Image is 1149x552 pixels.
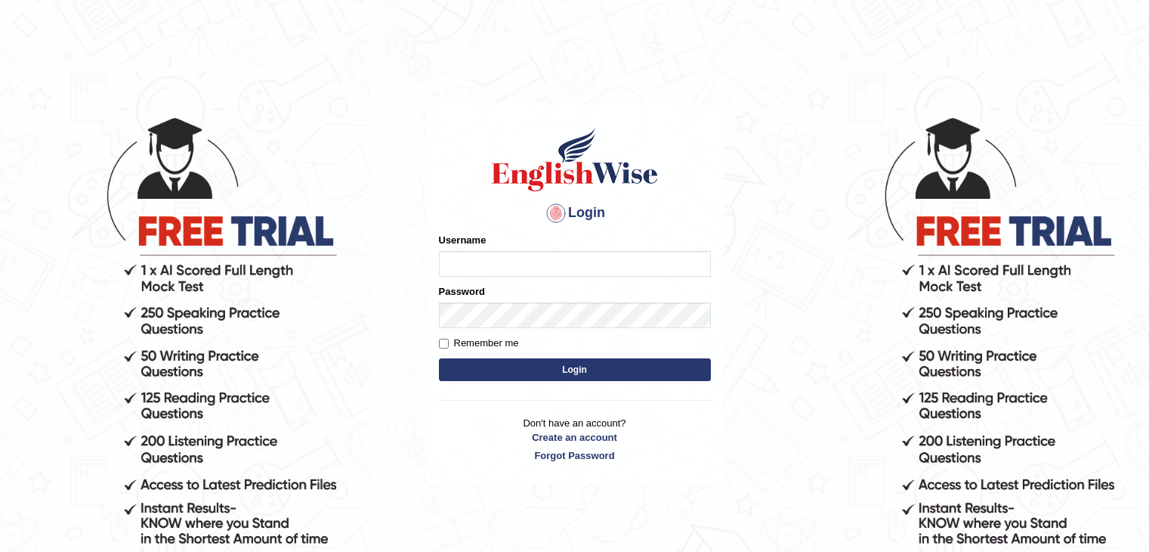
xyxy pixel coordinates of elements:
a: Create an account [439,430,711,445]
a: Forgot Password [439,448,711,463]
label: Remember me [439,336,519,351]
input: Remember me [439,339,449,349]
button: Login [439,358,711,381]
p: Don't have an account? [439,416,711,463]
label: Username [439,233,486,247]
label: Password [439,284,485,299]
h4: Login [439,201,711,225]
img: Logo of English Wise sign in for intelligent practice with AI [489,126,661,194]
